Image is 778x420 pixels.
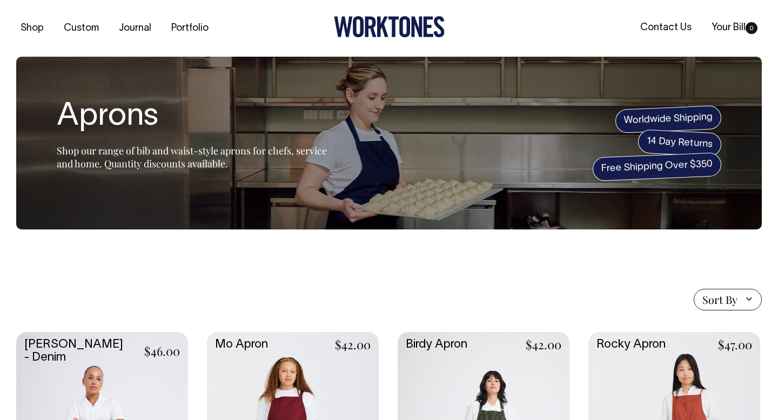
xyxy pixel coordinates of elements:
[57,100,327,134] h1: Aprons
[636,19,696,37] a: Contact Us
[115,19,156,37] a: Journal
[615,105,722,133] span: Worldwide Shipping
[59,19,103,37] a: Custom
[592,152,722,181] span: Free Shipping Over $350
[707,19,762,37] a: Your Bill0
[746,22,757,34] span: 0
[638,129,722,157] span: 14 Day Returns
[702,293,737,306] span: Sort By
[167,19,213,37] a: Portfolio
[16,19,48,37] a: Shop
[57,144,327,170] span: Shop our range of bib and waist-style aprons for chefs, service and home. Quantity discounts avai...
